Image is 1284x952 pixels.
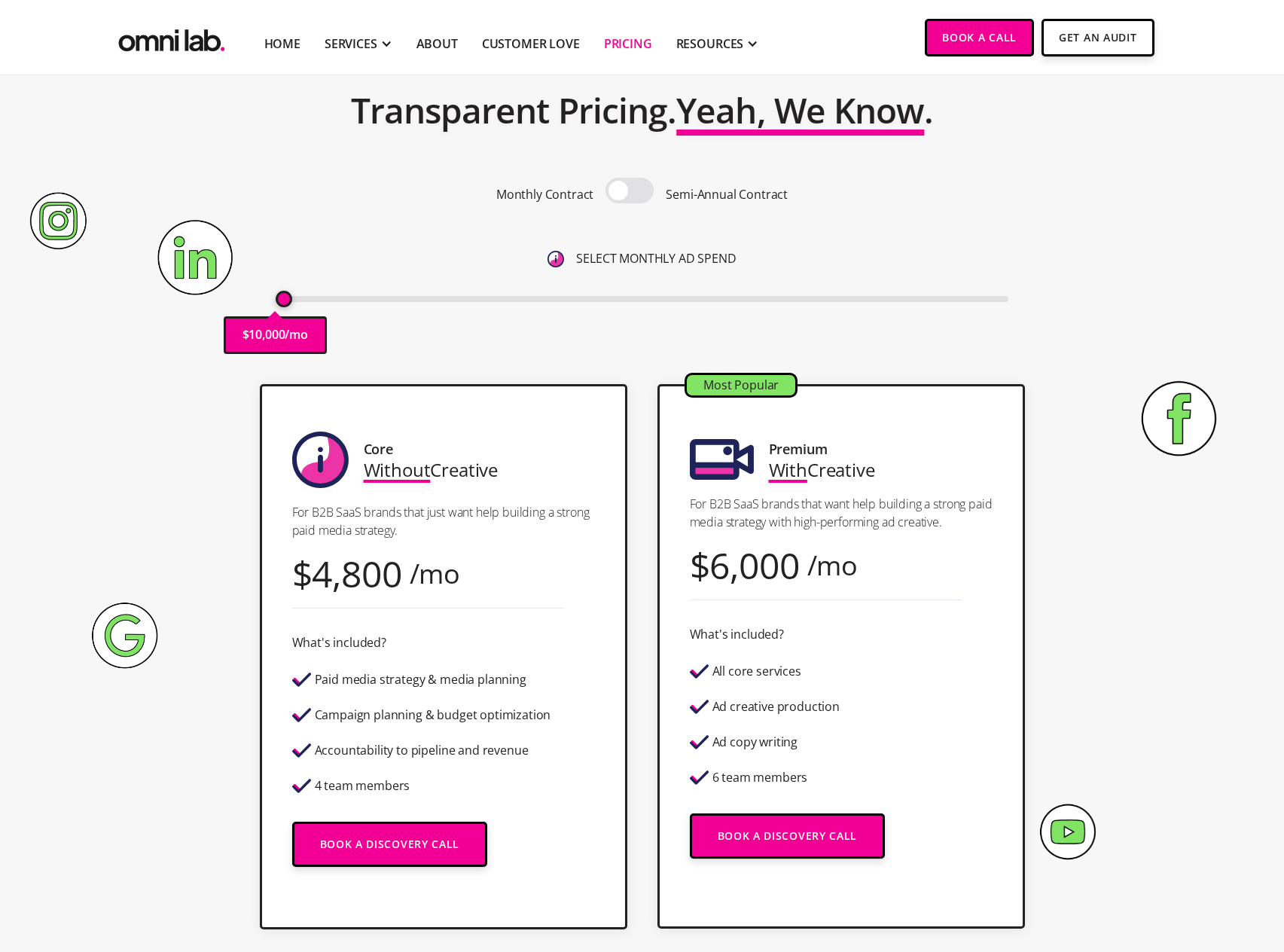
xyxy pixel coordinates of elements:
p: For B2B SaaS brands that want help building a strong paid media strategy with high-performing ad ... [690,495,993,531]
div: $ [690,555,710,575]
div: $ [292,563,313,584]
p: 10,000 [249,325,285,345]
div: RESOURCES [676,35,744,53]
div: All core services [712,665,801,678]
span: Yeah, We Know [676,87,924,133]
div: /mo [410,563,461,584]
a: Book a Call [925,19,1034,56]
div: What's included? [292,633,386,653]
div: What's included? [690,624,784,645]
div: Creative [769,459,875,480]
a: Home [264,35,300,53]
a: Customer Love [482,35,580,53]
p: SELECT MONTHLY AD SPEND [576,249,736,269]
img: 6410812402e99d19b372aa32_omni-nav-info.svg [547,251,564,267]
div: SERVICES [325,35,377,53]
p: For B2B SaaS brands that just want help building a strong paid media strategy. [292,503,595,539]
div: 4 team members [315,780,410,792]
span: With [769,457,807,482]
div: Paid media strategy & media planning [315,673,526,686]
div: Ad copy writing [712,736,798,749]
h2: Transparent Pricing. . [351,81,934,141]
p: Semi-Annual Contract [666,185,788,205]
a: Pricing [604,35,652,53]
div: Most Popular [687,375,795,395]
a: Book a Discovery Call [690,813,886,859]
div: 6 team members [712,771,808,784]
a: Book a Discovery Call [292,822,488,867]
p: Monthly Contract [496,185,593,205]
a: home [115,19,228,56]
div: Core [364,439,393,459]
div: Campaign planning & budget optimization [315,709,551,722]
div: Accountability to pipeline and revenue [315,744,529,757]
div: /mo [807,555,859,575]
div: 4,800 [312,563,401,584]
span: Without [364,457,431,482]
p: $ [242,325,249,345]
iframe: Chat Widget [1013,777,1284,952]
a: Get An Audit [1042,19,1154,56]
div: Premium [769,439,828,459]
div: 6,000 [709,555,799,575]
div: Ad creative production [712,700,840,713]
img: Omni Lab: B2B SaaS Demand Generation Agency [115,19,228,56]
div: Creative [364,459,499,480]
a: About [416,35,458,53]
p: /mo [285,325,308,345]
